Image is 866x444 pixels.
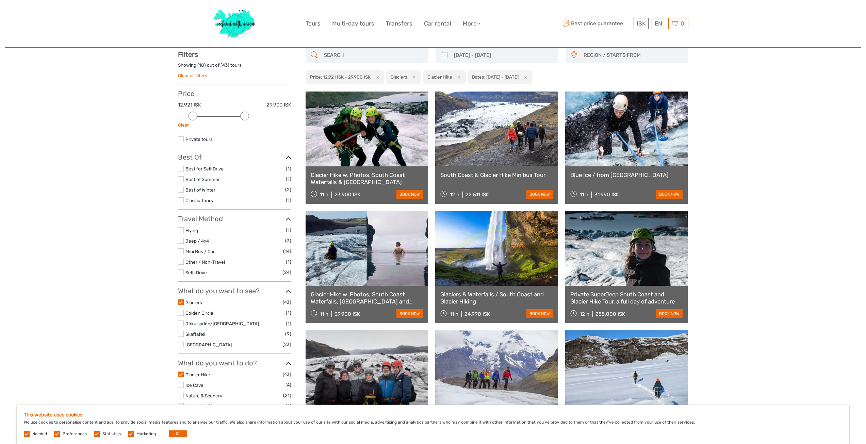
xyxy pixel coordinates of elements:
a: Private SuperJeep South Coast and Glacier Hike Tour, a full day of adventure [570,291,683,305]
span: (1) [286,258,291,266]
h3: Price [178,89,291,98]
button: Open LiveChat chat widget [78,11,86,19]
span: (24) [282,268,291,276]
button: x [520,73,529,81]
span: (1) [286,319,291,327]
a: Multi-day tours [332,19,374,29]
a: South Coast & Glacier Hike Minibus Tour [440,171,553,178]
span: 11 h [580,192,588,198]
a: Self-Drive [185,270,207,275]
span: (2) [285,186,291,194]
span: 12 h [580,311,589,317]
h3: What do you want to see? [178,287,291,295]
h2: Dates: [DATE] - [DATE] [472,74,519,80]
span: Best price guarantee [561,18,632,29]
div: 24.990 ISK [464,311,490,317]
button: x [453,73,462,81]
a: Clear all filters [178,73,207,78]
input: SEARCH [321,49,425,61]
div: 23.900 ISK [334,192,360,198]
span: 11 h [320,192,328,198]
button: OK [169,430,187,437]
a: Best of Summer [185,177,220,182]
h2: Glaciers [391,74,407,80]
label: 43 [222,62,228,68]
input: SELECT DATES [451,49,555,61]
a: book now [396,309,423,318]
a: Glacier Hike w. Photos, South Coast Waterfalls & [GEOGRAPHIC_DATA] [311,171,423,185]
a: Classic Tours [185,198,213,203]
a: Car rental [424,19,451,29]
a: Ice Cave [185,382,203,388]
h5: This website uses cookies [24,412,842,418]
label: Preferences [63,431,87,437]
img: 1077-ca632067-b948-436b-9c7a-efe9894e108b_logo_big.jpg [210,5,259,42]
a: [GEOGRAPHIC_DATA] [185,342,232,347]
a: Other / Non-Travel [185,259,225,265]
span: (1) [286,402,291,410]
div: We use cookies to personalise content and ads, to provide social media features and to analyse ou... [17,405,849,444]
label: 29.900 ISK [266,101,291,109]
a: Skaftafell [185,331,205,337]
a: More [463,19,480,29]
label: Statistics [102,431,121,437]
h3: What do you want to do? [178,359,291,367]
a: book now [526,190,553,199]
a: Flying [185,228,198,233]
span: 11 h [320,311,328,317]
div: 31.990 ISK [594,192,619,198]
a: Private tours [185,136,213,142]
label: Needed [32,431,47,437]
span: (1) [286,226,291,234]
a: book now [656,309,683,318]
span: (21) [283,392,291,399]
div: 255.000 ISK [595,311,625,317]
a: Jökulsárlón/[GEOGRAPHIC_DATA] [185,321,259,326]
span: ISK [637,20,646,27]
a: Mini Bus / Car [185,249,215,254]
a: Best of Winter [185,187,215,193]
a: Best for Self Drive [185,166,224,171]
p: We're away right now. Please check back later! [10,12,77,17]
span: (23) [282,341,291,348]
label: 12.921 ISK [178,101,201,109]
a: Golden Circle [185,310,213,316]
span: (43) [283,371,291,378]
a: Glaciers [185,300,202,305]
a: Nature & Scenery [185,393,222,398]
a: Tours [306,19,321,29]
span: 0 [680,20,685,27]
a: book now [396,190,423,199]
a: Glaciers & Waterfalls / South Coast and Glacier Hiking [440,291,553,305]
span: (9) [285,330,291,338]
span: (1) [286,175,291,183]
span: (14) [283,247,291,255]
h2: Glacier Hike [427,74,452,80]
div: 22.511 ISK [465,192,489,198]
label: Marketing [136,431,156,437]
button: REGION / STARTS FROM [581,50,685,61]
button: x [408,73,418,81]
div: Showing ( ) out of ( ) tours [178,62,291,72]
a: Jeep / 4x4 [185,238,209,244]
a: book now [526,309,553,318]
div: Clear [178,122,291,128]
div: 39.900 ISK [334,311,360,317]
a: Glacier Hike w. Photos, South Coast Waterfalls, [GEOGRAPHIC_DATA] and [GEOGRAPHIC_DATA] [311,291,423,305]
label: 18 [199,62,204,68]
a: Transfers [386,19,412,29]
span: (1) [286,165,291,172]
a: Relaxation/Spa [185,404,218,409]
span: 11 h [450,311,458,317]
h3: Best Of [178,153,291,161]
span: (1) [286,196,291,204]
strong: Filters [178,50,198,59]
a: Glacier Hike [185,372,210,377]
span: (3) [285,237,291,245]
h2: Price: 12.921 ISK - 29.900 ISK [310,74,371,80]
span: (1) [286,309,291,317]
h3: Travel Method [178,215,291,223]
div: EN [652,18,665,29]
button: x [372,73,381,81]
